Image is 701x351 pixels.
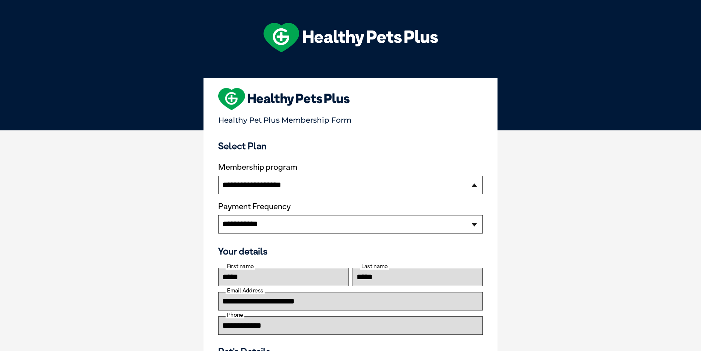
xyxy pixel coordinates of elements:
h3: Select Plan [218,140,483,151]
label: Membership program [218,162,483,172]
p: Healthy Pet Plus Membership Form [218,112,483,124]
label: Phone [226,312,244,318]
img: heart-shape-hpp-logo-large.png [218,88,350,110]
label: Last name [360,263,389,270]
label: Email Address [226,287,265,294]
label: First name [226,263,255,270]
img: hpp-logo-landscape-green-white.png [263,23,438,52]
label: Payment Frequency [218,202,291,211]
h3: Your details [218,246,483,257]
